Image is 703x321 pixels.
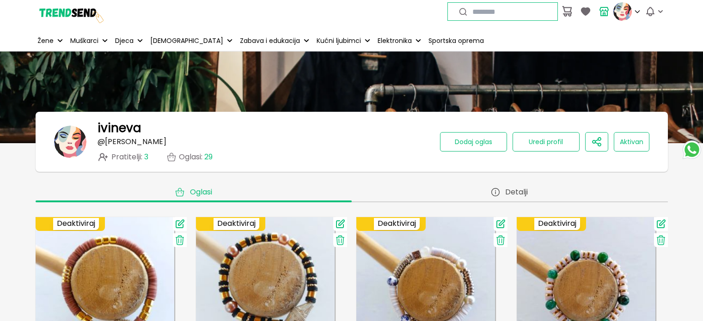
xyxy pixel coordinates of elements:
p: Elektronika [378,36,412,46]
img: banner [54,126,86,158]
button: Muškarci [68,30,110,51]
span: Dodaj oglas [455,137,492,146]
span: 29 [204,151,213,162]
span: 3 [144,151,148,162]
span: Detalji [505,188,528,197]
span: Oglasi [190,188,212,197]
button: Uredi profil [513,132,580,151]
a: Sportska oprema [427,30,486,51]
p: Oglasi : [179,153,213,161]
p: @ [PERSON_NAME] [98,138,166,146]
span: Pratitelji : [111,153,148,161]
button: Aktivan [614,132,649,151]
p: [DEMOGRAPHIC_DATA] [150,36,223,46]
p: Muškarci [70,36,98,46]
button: Žene [36,30,65,51]
p: Žene [37,36,54,46]
img: profile picture [613,2,632,21]
p: Djeca [115,36,134,46]
button: Djeca [113,30,145,51]
button: Dodaj oglas [440,132,507,151]
p: Zabava i edukacija [240,36,300,46]
h1: ivineva [98,121,141,135]
button: [DEMOGRAPHIC_DATA] [148,30,234,51]
button: Kućni ljubimci [315,30,372,51]
button: Elektronika [376,30,423,51]
p: Kućni ljubimci [317,36,361,46]
button: Zabava i edukacija [238,30,311,51]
